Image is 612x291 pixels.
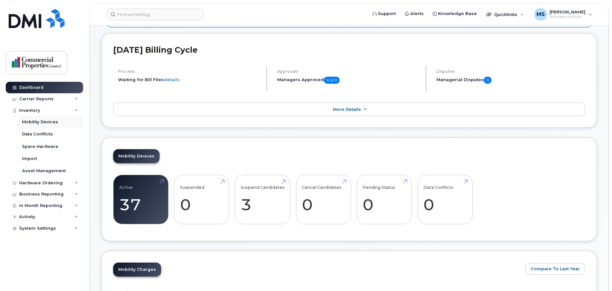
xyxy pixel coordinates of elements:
span: MS [537,11,545,18]
h4: Approvals [277,69,420,74]
span: [PERSON_NAME] [550,9,585,14]
a: Suspended 0 [180,179,223,221]
h4: Disputes [436,69,585,74]
span: Wireless Admin [550,14,585,19]
span: Support [378,11,396,17]
input: Find something... [106,9,203,20]
a: Mobility Devices [113,149,160,163]
button: Compare To Last Year [525,263,585,275]
a: Mobility Charges [113,263,161,277]
a: Alerts [400,7,428,20]
span: Alerts [410,11,424,17]
h5: Managerial Disputes [436,77,585,84]
a: Support [368,7,400,20]
a: details [164,77,179,82]
h4: Process [118,69,261,74]
div: Quicklinks [482,8,529,21]
a: Active 37 [119,179,162,221]
span: Knowledge Base [438,11,477,17]
a: Suspend Candidates 3 [241,179,285,221]
div: Megan Scott [530,8,597,21]
span: More Details [333,107,361,112]
a: Knowledge Base [428,7,481,20]
span: Compare To Last Year [531,266,580,272]
a: Data Conflicts 0 [423,179,467,221]
a: Cancel Candidates 0 [302,179,345,221]
h2: [DATE] Billing Cycle [113,45,585,55]
span: 0 [484,77,491,84]
span: Quicklinks [494,12,517,17]
span: 0 of 0 [324,77,340,84]
h5: Managers Approved [277,77,420,84]
a: Pending Status 0 [363,179,406,221]
li: Waiting for Bill Files [118,77,261,83]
